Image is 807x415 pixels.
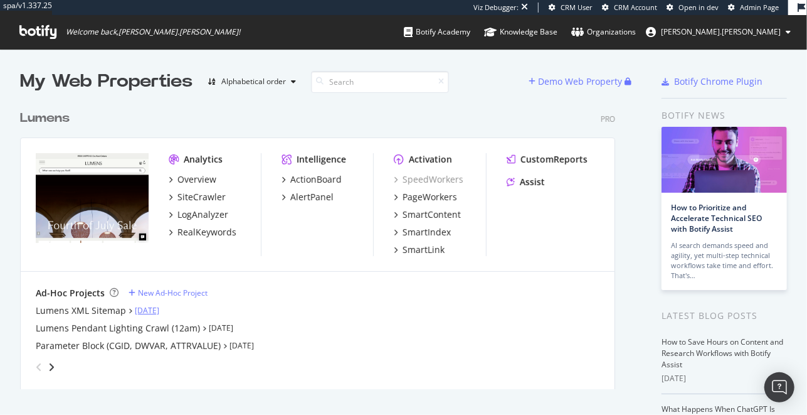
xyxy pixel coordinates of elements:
a: CustomReports [507,153,588,166]
img: www.lumens.com [36,153,149,244]
a: Botify Chrome Plugin [662,75,762,88]
div: Overview [177,173,216,186]
a: Overview [169,173,216,186]
input: Search [311,71,449,93]
div: SmartContent [403,208,461,221]
div: ActionBoard [290,173,342,186]
a: SmartIndex [394,226,451,239]
div: Botify Chrome Plugin [674,75,762,88]
a: SmartContent [394,208,461,221]
span: jeffrey.louella [661,26,781,37]
span: CRM Account [614,3,657,12]
span: CRM User [561,3,593,12]
a: SmartLink [394,244,445,256]
a: Organizations [571,15,636,49]
a: Lumens XML Sitemap [36,305,126,317]
div: My Web Properties [20,69,193,94]
a: SpeedWorkers [394,173,463,186]
button: [PERSON_NAME].[PERSON_NAME] [636,22,801,42]
a: Lumens [20,109,75,127]
div: Viz Debugger: [473,3,519,13]
div: CustomReports [520,153,588,166]
div: Pro [601,114,615,124]
div: Alphabetical order [221,78,286,85]
span: Open in dev [678,3,719,12]
div: angle-right [47,361,56,374]
a: How to Save Hours on Content and Research Workflows with Botify Assist [662,337,783,370]
div: Activation [409,153,452,166]
div: RealKeywords [177,226,236,239]
div: Demo Web Property [538,75,622,88]
a: How to Prioritize and Accelerate Technical SEO with Botify Assist [671,202,762,234]
a: ActionBoard [282,173,342,186]
a: Open in dev [667,3,719,13]
span: Welcome back, [PERSON_NAME].[PERSON_NAME] ! [66,27,240,37]
a: SiteCrawler [169,191,226,203]
div: Assist [520,176,545,188]
div: Analytics [184,153,223,166]
div: Botify Academy [404,26,470,38]
div: Organizations [571,26,636,38]
a: [DATE] [229,340,254,351]
div: PageWorkers [403,191,457,203]
a: Knowledge Base [484,15,557,49]
div: AlertPanel [290,191,334,203]
a: Botify Academy [404,15,470,49]
div: Open Intercom Messenger [764,372,794,402]
div: New Ad-Hoc Project [138,288,208,298]
div: Knowledge Base [484,26,557,38]
a: RealKeywords [169,226,236,239]
a: CRM User [549,3,593,13]
div: Intelligence [297,153,346,166]
a: Demo Web Property [529,76,625,87]
img: How to Prioritize and Accelerate Technical SEO with Botify Assist [662,127,787,193]
div: [DATE] [662,373,787,384]
a: Admin Page [728,3,779,13]
div: Ad-Hoc Projects [36,287,105,299]
div: Lumens [20,109,70,127]
span: Admin Page [740,3,779,12]
a: Parameter Block (CGID, DWVAR, ATTRVALUE) [36,340,221,352]
a: New Ad-Hoc Project [129,288,208,298]
div: SmartIndex [403,226,451,239]
a: [DATE] [135,305,159,316]
div: grid [20,94,625,389]
div: SiteCrawler [177,191,226,203]
a: [DATE] [209,323,233,333]
div: Latest Blog Posts [662,309,787,323]
button: Demo Web Property [529,72,625,92]
a: CRM Account [602,3,657,13]
a: AlertPanel [282,191,334,203]
a: LogAnalyzer [169,208,228,221]
a: Lumens Pendant Lighting Crawl (12am) [36,322,200,335]
div: SmartLink [403,244,445,256]
div: LogAnalyzer [177,208,228,221]
div: AI search demands speed and agility, yet multi-step technical workflows take time and effort. Tha... [671,240,778,281]
a: PageWorkers [394,191,457,203]
div: Botify news [662,109,787,122]
a: Assist [507,176,545,188]
button: Alphabetical order [203,72,301,92]
div: angle-left [31,357,47,377]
